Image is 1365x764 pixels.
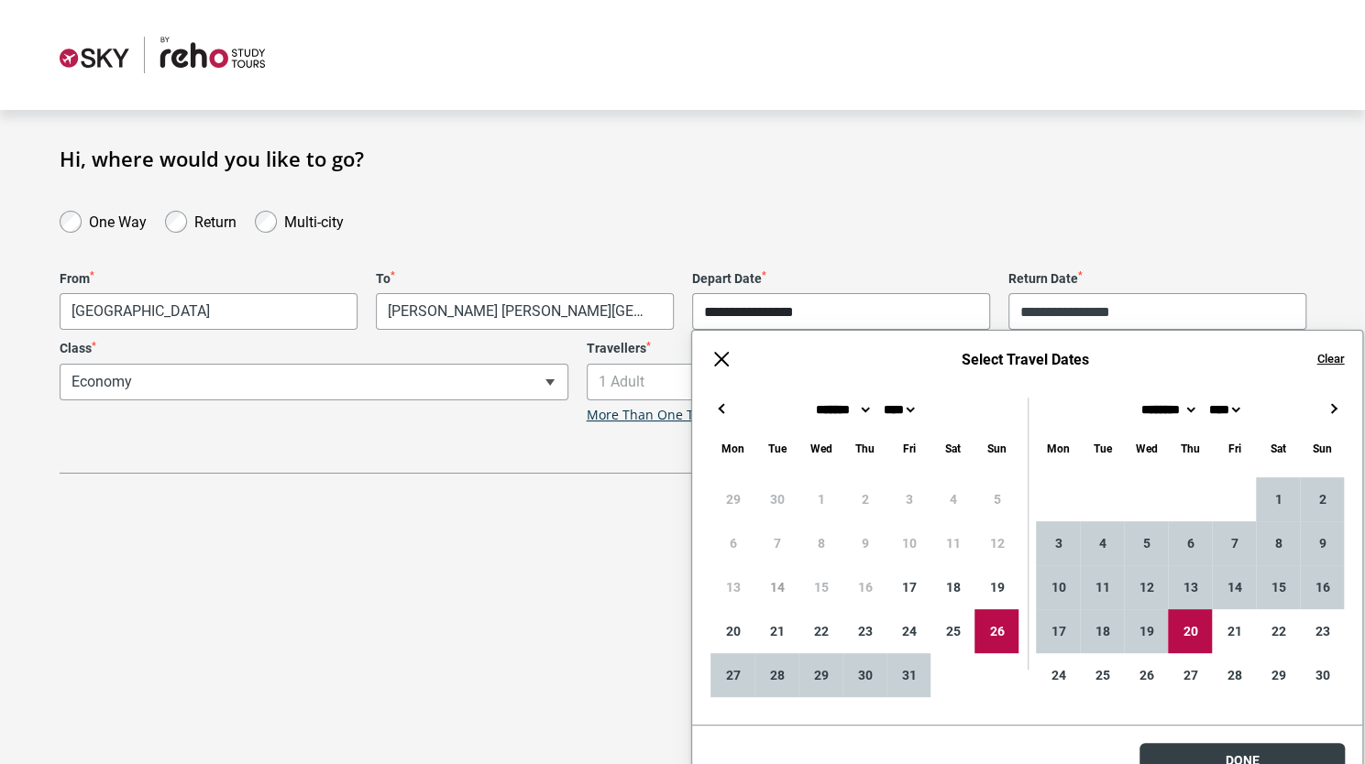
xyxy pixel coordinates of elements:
div: 27 [710,653,754,697]
button: ← [710,398,732,420]
div: 11 [1080,565,1124,609]
div: 3 [1036,521,1080,565]
div: 10 [1036,565,1080,609]
div: 22 [798,609,842,653]
div: 16 [1300,565,1344,609]
div: 26 [1124,653,1168,697]
div: 30 [842,653,886,697]
div: 6 [1168,521,1212,565]
div: 19 [974,565,1018,609]
label: From [60,271,358,287]
div: 24 [1036,653,1080,697]
div: 1 [1256,477,1300,521]
div: Sunday [1300,438,1344,459]
div: 23 [1300,609,1344,653]
span: Melbourne, Australia [61,294,357,329]
div: Friday [886,438,930,459]
div: Thursday [1168,438,1212,459]
div: Tuesday [754,438,798,459]
div: 29 [1256,653,1300,697]
div: 2 [1300,477,1344,521]
a: More Than One Traveller? [587,408,746,423]
span: Santiago, Chile [376,293,674,330]
div: 27 [1168,653,1212,697]
div: 28 [1212,653,1256,697]
div: 5 [1124,521,1168,565]
div: 21 [754,609,798,653]
div: Thursday [842,438,886,459]
div: 22 [1256,609,1300,653]
div: 30 [1300,653,1344,697]
div: 9 [1300,521,1344,565]
div: Monday [710,438,754,459]
div: 4 [1080,521,1124,565]
button: → [1322,398,1344,420]
div: Tuesday [1080,438,1124,459]
span: Melbourne, Australia [60,293,358,330]
label: Travellers [587,341,1095,356]
div: 12 [1124,565,1168,609]
div: 19 [1124,609,1168,653]
label: Depart Date [692,271,990,287]
div: 17 [886,565,930,609]
div: 7 [1212,521,1256,565]
div: 13 [1168,565,1212,609]
div: 20 [1168,609,1212,653]
div: 28 [754,653,798,697]
div: 29 [798,653,842,697]
div: 8 [1256,521,1300,565]
label: Return [194,209,237,231]
div: 18 [930,565,974,609]
div: 26 [974,609,1018,653]
div: Wednesday [798,438,842,459]
label: Class [60,341,568,356]
div: Wednesday [1124,438,1168,459]
span: Economy [61,365,567,399]
label: To [376,271,674,287]
div: 15 [1256,565,1300,609]
h6: Select Travel Dates [751,351,1298,368]
label: Multi-city [284,209,344,231]
div: 25 [930,609,974,653]
div: 31 [886,653,930,697]
span: Santiago, Chile [377,294,673,329]
div: 20 [710,609,754,653]
div: Friday [1212,438,1256,459]
label: Return Date [1008,271,1306,287]
div: 25 [1080,653,1124,697]
div: Saturday [1256,438,1300,459]
div: 24 [886,609,930,653]
div: 18 [1080,609,1124,653]
button: Clear [1316,351,1344,367]
span: 1 Adult [588,365,1095,399]
div: 17 [1036,609,1080,653]
div: 14 [1212,565,1256,609]
h1: Hi, where would you like to go? [60,147,1306,170]
div: Saturday [930,438,974,459]
div: Monday [1036,438,1080,459]
div: 21 [1212,609,1256,653]
div: Sunday [974,438,1018,459]
label: One Way [89,209,147,231]
div: 23 [842,609,886,653]
span: Economy [60,364,568,400]
span: 1 Adult [587,364,1095,400]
